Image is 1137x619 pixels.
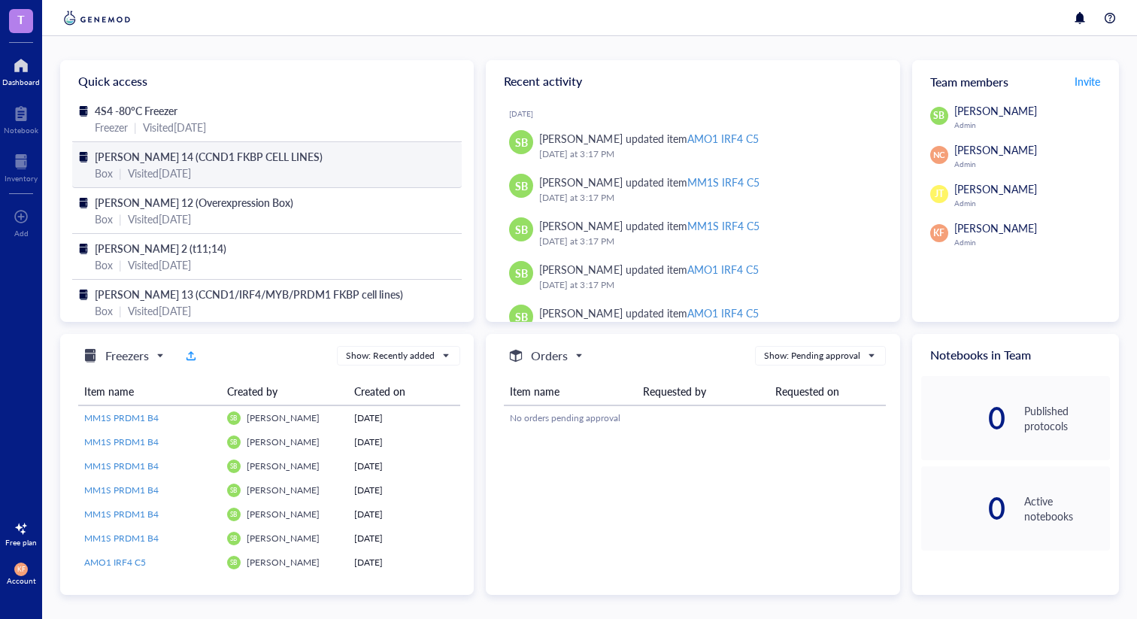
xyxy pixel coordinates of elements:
[95,287,403,302] span: [PERSON_NAME] 13 (CCND1/IRF4/MYB/PRDM1 FKBP cell lines)
[954,120,1110,129] div: Admin
[954,103,1037,118] span: [PERSON_NAME]
[230,463,237,470] span: SB
[912,334,1119,376] div: Notebooks in Team
[539,261,758,278] div: [PERSON_NAME] updated item
[1024,403,1110,433] div: Published protocols
[7,576,36,585] div: Account
[247,508,320,520] span: [PERSON_NAME]
[95,103,177,118] span: 4S4 -80°C Freezer
[954,181,1037,196] span: [PERSON_NAME]
[498,168,887,211] a: SB[PERSON_NAME] updated itemMM1S IRF4 C5[DATE] at 3:17 PM
[515,221,528,238] span: SB
[954,159,1110,168] div: Admin
[128,256,191,273] div: Visited [DATE]
[954,238,1110,247] div: Admin
[84,508,215,521] a: MM1S PRDM1 B4
[504,378,636,405] th: Item name
[5,150,38,183] a: Inventory
[539,130,758,147] div: [PERSON_NAME] updated item
[230,511,237,518] span: SB
[687,262,759,277] div: AMO1 IRF4 C5
[84,532,159,545] span: MM1S PRDM1 B4
[84,532,215,545] a: MM1S PRDM1 B4
[247,460,320,472] span: [PERSON_NAME]
[95,165,113,181] div: Box
[354,532,454,545] div: [DATE]
[687,218,760,233] div: MM1S IRF4 C5
[95,211,113,227] div: Box
[764,349,860,363] div: Show: Pending approval
[539,278,875,293] div: [DATE] at 3:17 PM
[954,142,1037,157] span: [PERSON_NAME]
[637,378,769,405] th: Requested by
[539,234,875,249] div: [DATE] at 3:17 PM
[95,256,113,273] div: Box
[84,556,146,569] span: AMO1 IRF4 C5
[354,484,454,497] div: [DATE]
[5,538,37,547] div: Free plan
[95,149,323,164] span: [PERSON_NAME] 14 (CCND1 FKBP CELL LINES)
[247,556,320,569] span: [PERSON_NAME]
[1075,74,1100,89] span: Invite
[2,53,40,86] a: Dashboard
[933,226,944,240] span: KF
[486,60,899,102] div: Recent activity
[515,178,528,194] span: SB
[354,460,454,473] div: [DATE]
[933,109,944,123] span: SB
[921,496,1007,520] div: 0
[539,147,875,162] div: [DATE] at 3:17 PM
[687,131,759,146] div: AMO1 IRF4 C5
[128,302,191,319] div: Visited [DATE]
[221,378,348,405] th: Created by
[95,241,226,256] span: [PERSON_NAME] 2 (t11;14)
[539,190,875,205] div: [DATE] at 3:17 PM
[5,174,38,183] div: Inventory
[515,134,528,150] span: SB
[84,508,159,520] span: MM1S PRDM1 B4
[230,559,237,566] span: SB
[354,435,454,449] div: [DATE]
[84,484,215,497] a: MM1S PRDM1 B4
[354,411,454,425] div: [DATE]
[1024,493,1110,523] div: Active notebooks
[509,109,887,118] div: [DATE]
[498,124,887,168] a: SB[PERSON_NAME] updated itemAMO1 IRF4 C5[DATE] at 3:17 PM
[539,217,759,234] div: [PERSON_NAME] updated item
[346,349,435,363] div: Show: Recently added
[539,174,759,190] div: [PERSON_NAME] updated item
[954,199,1110,208] div: Admin
[84,460,215,473] a: MM1S PRDM1 B4
[687,174,760,190] div: MM1S IRF4 C5
[14,229,29,238] div: Add
[933,149,945,162] span: NC
[498,255,887,299] a: SB[PERSON_NAME] updated itemAMO1 IRF4 C5[DATE] at 3:17 PM
[935,187,944,201] span: JT
[84,435,159,448] span: MM1S PRDM1 B4
[769,378,886,405] th: Requested on
[510,411,880,425] div: No orders pending approval
[2,77,40,86] div: Dashboard
[912,60,1119,102] div: Team members
[60,60,474,102] div: Quick access
[60,9,134,27] img: genemod-logo
[230,438,237,446] span: SB
[247,532,320,545] span: [PERSON_NAME]
[354,556,454,569] div: [DATE]
[105,347,149,365] h5: Freezers
[84,484,159,496] span: MM1S PRDM1 B4
[230,487,237,494] span: SB
[78,378,221,405] th: Item name
[247,411,320,424] span: [PERSON_NAME]
[128,165,191,181] div: Visited [DATE]
[84,556,215,569] a: AMO1 IRF4 C5
[84,460,159,472] span: MM1S PRDM1 B4
[119,211,122,227] div: |
[230,414,237,422] span: SB
[84,411,215,425] a: MM1S PRDM1 B4
[247,435,320,448] span: [PERSON_NAME]
[95,195,293,210] span: [PERSON_NAME] 12 (Overexpression Box)
[1074,69,1101,93] button: Invite
[84,411,159,424] span: MM1S PRDM1 B4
